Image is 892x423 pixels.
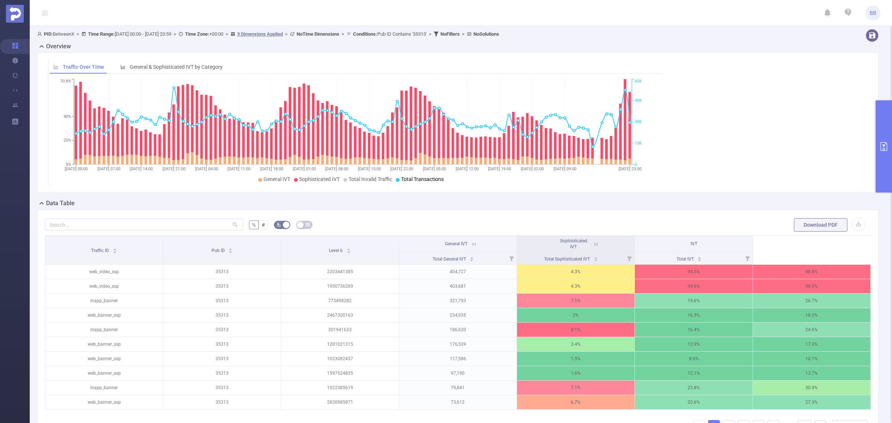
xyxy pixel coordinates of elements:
p: 79,841 [399,381,517,395]
p: inapp_banner [45,294,163,308]
p: 8.6% [635,352,752,366]
span: BB [870,6,876,20]
p: 23.8% [635,381,752,395]
p: web_video_ssp [45,279,163,293]
p: 4.3% [517,265,634,279]
tspan: 60K [635,79,642,84]
p: 2203441385 [281,265,399,279]
p: 30.9% [753,381,870,395]
tspan: [DATE] 08:00 [325,167,348,171]
p: 94.5% [635,265,752,279]
b: No Time Dimensions [297,31,339,37]
p: 35313 [163,381,281,395]
tspan: [DATE] 05:00 [423,167,446,171]
p: 3.4% [517,337,634,351]
p: 20.6% [635,395,752,409]
p: 35313 [163,294,281,308]
tspan: [DATE] 01:00 [293,167,316,171]
button: Download PDF [794,218,847,232]
span: Total Invalid Traffic [349,176,392,182]
i: icon: table [306,222,310,227]
p: web_video_ssp [45,265,163,279]
span: > [223,31,230,37]
i: Filter menu [624,252,634,264]
b: No Filters [440,31,460,37]
p: 17.3% [753,337,870,351]
tspan: [DATE] 07:00 [97,167,120,171]
p: 98.9% [753,279,870,293]
span: > [74,31,81,37]
span: IVT [691,241,697,246]
p: 6.7% [517,395,634,409]
span: Pub ID Contains '35313' [353,31,427,37]
span: % [252,222,256,228]
i: icon: bg-colors [277,222,281,227]
i: icon: caret-down [698,258,702,261]
tspan: [DATE] 09:00 [553,167,576,171]
span: BetweenX [DATE] 00:00 - [DATE] 23:59 +00:00 [37,31,499,37]
img: Protected Media [6,5,24,23]
p: 27.3% [753,395,870,409]
p: 19.6% [635,294,752,308]
i: icon: line-chart [54,64,59,70]
p: 1.6% [517,366,634,380]
span: Sophisticated IVT [560,238,587,249]
i: icon: caret-up [347,247,351,249]
p: 16.5% [635,308,752,322]
span: Sophisticated IVT [299,176,340,182]
b: Conditions : [353,31,377,37]
p: 97,190 [399,366,517,380]
p: 2467300163 [281,308,399,322]
p: 35313 [163,395,281,409]
i: Filter menu [506,252,517,264]
p: 186,620 [399,323,517,337]
p: 1597524835 [281,366,399,380]
p: web_banner_ssp [45,352,163,366]
tspan: 20% [64,138,71,143]
b: Time Range: [88,31,115,37]
span: Total General IVT [433,256,467,262]
p: 35313 [163,352,281,366]
div: Sort [594,256,598,260]
p: 10.1% [753,352,870,366]
p: 1.5% [517,352,634,366]
p: 16.4% [635,323,752,337]
p: 98.8% [753,265,870,279]
tspan: [DATE] 19:00 [488,167,511,171]
input: Search... [45,219,243,230]
i: icon: caret-up [470,256,474,258]
i: icon: caret-up [594,256,598,258]
tspan: [DATE] 12:00 [456,167,479,171]
i: icon: caret-up [113,247,117,249]
p: 404,727 [399,265,517,279]
i: icon: user [37,32,44,36]
p: 35313 [163,366,281,380]
b: No Solutions [474,31,499,37]
tspan: [DATE] 02:00 [521,167,544,171]
b: Time Zone: [185,31,209,37]
tspan: [DATE] 18:00 [260,167,283,171]
p: 13.7% [753,366,870,380]
p: 24.6% [753,323,870,337]
p: 2830985871 [281,395,399,409]
p: 1201021315 [281,337,399,351]
p: 94.6% [635,279,752,293]
p: 35313 [163,279,281,293]
div: Sort [469,256,474,260]
tspan: [DATE] 15:00 [358,167,381,171]
p: 35313 [163,323,281,337]
span: Traffic ID [91,248,110,253]
b: PID: [44,31,53,37]
div: Sort [113,247,117,252]
span: Total Transactions [401,176,444,182]
tspan: 0 [635,162,637,167]
span: > [339,31,346,37]
i: icon: caret-up [698,256,702,258]
p: 13.9% [635,337,752,351]
tspan: 15K [635,141,642,146]
p: 2% [517,308,634,322]
p: 18.5% [753,308,870,322]
p: web_banner_ssp [45,308,163,322]
tspan: [DATE] 00:00 [65,167,88,171]
span: Total Sophisticated IVT [544,256,591,262]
